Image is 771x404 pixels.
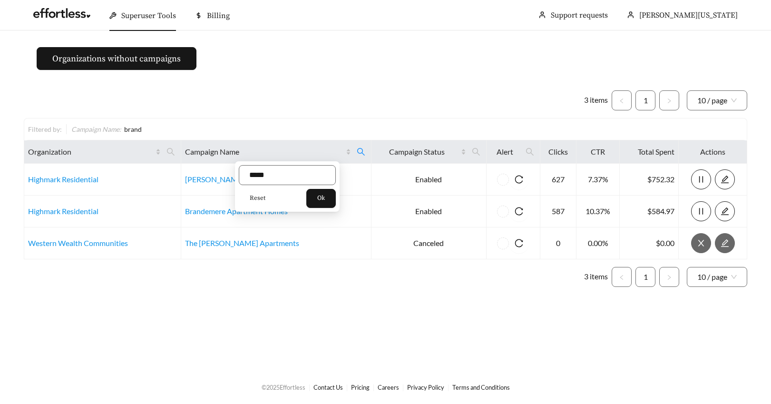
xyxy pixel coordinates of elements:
[620,140,679,164] th: Total Spent
[715,207,735,216] a: edit
[691,201,711,221] button: pause
[52,52,181,65] span: Organizations without campaigns
[715,201,735,221] button: edit
[28,124,66,134] div: Filtered by:
[612,90,632,110] button: left
[351,384,370,391] a: Pricing
[121,11,176,20] span: Superuser Tools
[28,175,98,184] a: Highmark Residential
[509,175,529,184] span: reload
[576,227,620,259] td: 0.00%
[697,267,737,286] span: 10 / page
[185,238,299,247] a: The [PERSON_NAME] Apartments
[239,189,276,208] button: Reset
[371,227,486,259] td: Canceled
[37,47,196,70] button: Organizations without campaigns
[28,238,128,247] a: Western Wealth Communities
[659,267,679,287] li: Next Page
[636,267,655,286] a: 1
[679,140,747,164] th: Actions
[452,384,510,391] a: Terms and Conditions
[715,238,735,247] a: edit
[687,90,747,110] div: Page Size
[639,10,738,20] span: [PERSON_NAME][US_STATE]
[636,91,655,110] a: 1
[659,90,679,110] button: right
[715,175,735,184] a: edit
[540,196,576,227] td: 587
[612,267,632,287] li: Previous Page
[472,148,480,156] span: search
[371,164,486,196] td: Enabled
[353,144,369,159] span: search
[71,125,121,133] span: Campaign Name :
[509,207,529,216] span: reload
[163,144,179,159] span: search
[576,140,620,164] th: CTR
[371,196,486,227] td: Enabled
[576,164,620,196] td: 7.37%
[375,146,459,158] span: Campaign Status
[207,11,230,20] span: Billing
[526,148,534,156] span: search
[185,207,288,216] a: Brandemere Apartment Homes
[509,201,529,221] button: reload
[407,384,444,391] a: Privacy Policy
[584,267,608,287] li: 3 items
[666,98,672,104] span: right
[185,175,322,184] a: [PERSON_NAME][GEOGRAPHIC_DATA]
[185,146,344,158] span: Campaign Name
[619,275,625,280] span: left
[509,239,529,247] span: reload
[313,384,343,391] a: Contact Us
[692,175,711,184] span: pause
[620,164,679,196] td: $752.32
[509,233,529,253] button: reload
[691,169,711,189] button: pause
[250,194,265,203] span: Reset
[490,146,520,158] span: Alert
[509,169,529,189] button: reload
[522,144,538,159] span: search
[540,140,576,164] th: Clicks
[584,90,608,110] li: 3 items
[692,207,711,216] span: pause
[540,164,576,196] td: 627
[620,196,679,227] td: $584.97
[659,267,679,287] button: right
[697,91,737,110] span: 10 / page
[715,233,735,253] button: edit
[378,384,399,391] a: Careers
[635,90,655,110] li: 1
[659,90,679,110] li: Next Page
[576,196,620,227] td: 10.37%
[468,144,484,159] span: search
[28,207,98,216] a: Highmark Residential
[306,189,336,208] button: Ok
[612,90,632,110] li: Previous Page
[317,194,325,203] span: Ok
[28,146,154,158] span: Organization
[715,175,734,184] span: edit
[262,384,305,391] span: © 2025 Effortless
[357,148,365,156] span: search
[666,275,672,280] span: right
[715,169,735,189] button: edit
[687,267,747,287] div: Page Size
[124,125,142,133] span: brand
[635,267,655,287] li: 1
[540,227,576,259] td: 0
[551,10,608,20] a: Support requests
[612,267,632,287] button: left
[166,148,175,156] span: search
[715,207,734,216] span: edit
[619,98,625,104] span: left
[620,227,679,259] td: $0.00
